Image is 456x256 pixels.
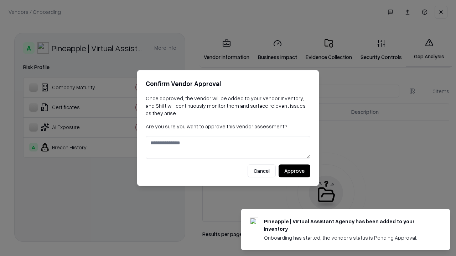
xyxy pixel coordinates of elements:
p: Once approved, the vendor will be added to your Vendor Inventory, and Shift will continuously mon... [146,95,310,117]
h2: Confirm Vendor Approval [146,79,310,89]
img: trypineapple.com [250,218,258,226]
div: Onboarding has started, the vendor's status is Pending Approval. [264,234,433,241]
button: Cancel [248,165,276,177]
p: Are you sure you want to approve this vendor assessment? [146,123,310,130]
div: Pineapple | Virtual Assistant Agency has been added to your inventory [264,218,433,233]
button: Approve [279,165,310,177]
